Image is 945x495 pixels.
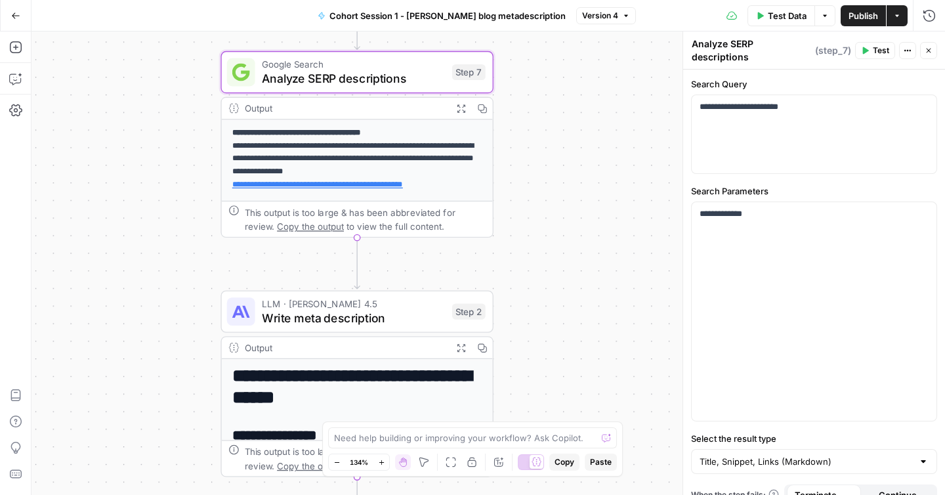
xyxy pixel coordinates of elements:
[245,341,446,355] div: Output
[692,37,812,64] textarea: Analyze SERP descriptions
[841,5,886,26] button: Publish
[245,205,486,233] div: This output is too large & has been abbreviated for review. to view the full content.
[277,221,344,232] span: Copy the output
[747,5,814,26] button: Test Data
[873,45,889,56] span: Test
[262,70,445,87] span: Analyze SERP descriptions
[549,454,579,471] button: Copy
[768,9,807,22] span: Test Data
[262,57,445,71] span: Google Search
[354,238,360,289] g: Edge from step_7 to step_2
[700,455,913,468] input: Title, Snippet, Links (Markdown)
[245,444,486,473] div: This output is too large & has been abbreviated for review. to view the full content.
[582,10,618,22] span: Version 4
[262,309,445,327] span: Write meta description
[329,9,566,22] span: Cohort Session 1 - [PERSON_NAME] blog metadescription
[452,64,486,80] div: Step 7
[855,42,895,59] button: Test
[262,297,445,311] span: LLM · [PERSON_NAME] 4.5
[277,460,344,471] span: Copy the output
[555,456,574,468] span: Copy
[245,101,446,115] div: Output
[691,432,937,445] label: Select the result type
[849,9,878,22] span: Publish
[590,456,612,468] span: Paste
[585,454,617,471] button: Paste
[691,184,937,198] label: Search Parameters
[310,5,574,26] button: Cohort Session 1 - [PERSON_NAME] blog metadescription
[576,7,636,24] button: Version 4
[452,304,486,320] div: Step 2
[350,457,368,467] span: 134%
[815,44,851,57] span: ( step_7 )
[691,77,937,91] label: Search Query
